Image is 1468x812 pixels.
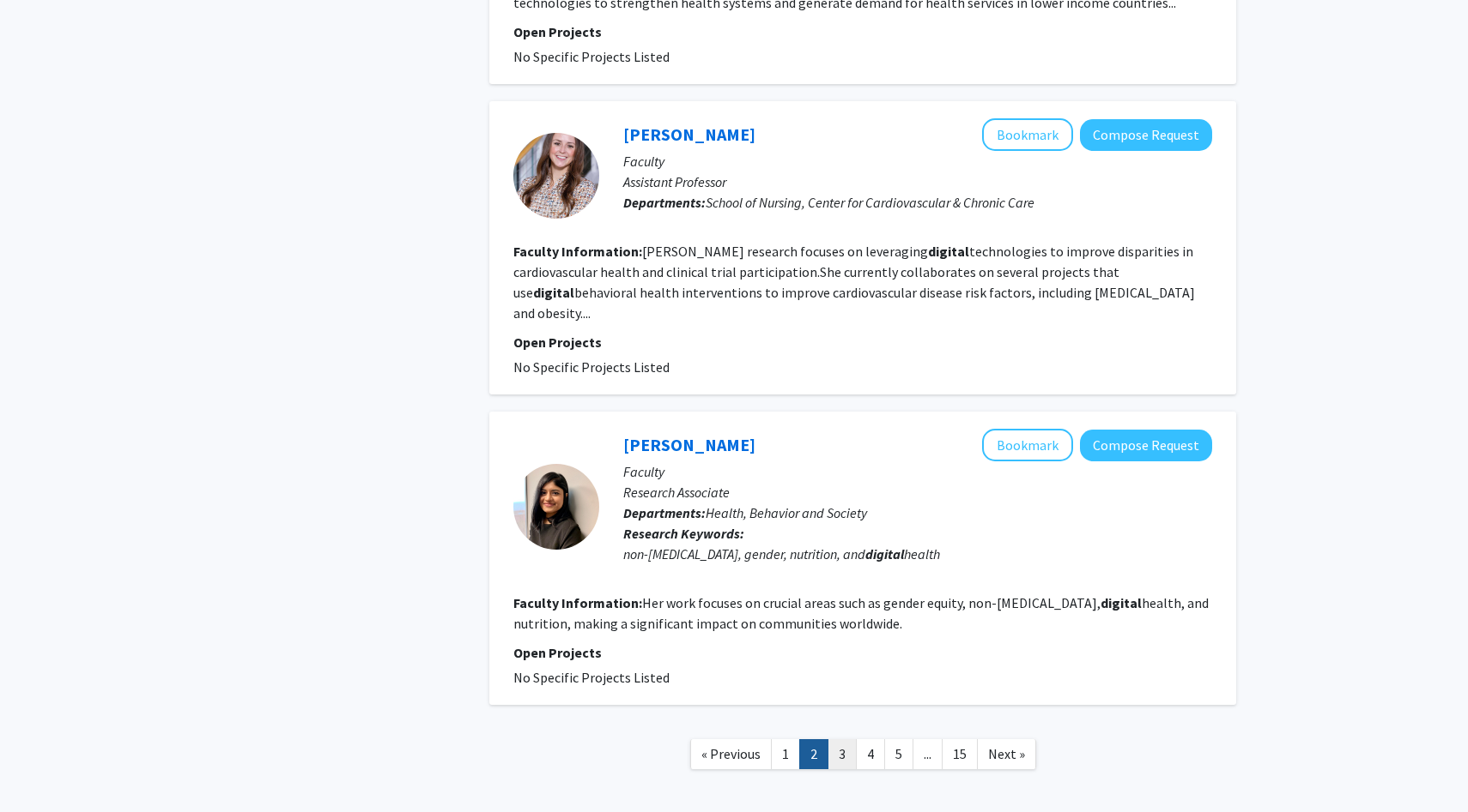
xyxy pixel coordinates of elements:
a: 5 [884,739,913,769]
b: digital [928,243,969,260]
span: Next » [988,745,1025,762]
b: digital [1101,594,1142,611]
p: Research Associate [623,482,1212,502]
b: Faculty Information: [513,243,642,260]
a: 4 [856,739,885,769]
p: Faculty [623,461,1212,482]
b: Faculty Information: [513,594,642,611]
a: 1 [771,739,800,769]
span: Health, Behavior and Society [706,504,867,521]
a: 3 [828,739,857,769]
p: Open Projects [513,332,1212,352]
span: No Specific Projects Listed [513,48,670,65]
fg-read-more: [PERSON_NAME] research focuses on leveraging technologies to improve disparities in cardiovascula... [513,243,1195,322]
span: School of Nursing, Center for Cardiovascular & Chronic Care [706,194,1034,211]
button: Add Vidhi Maniar to Bookmarks [982,429,1073,461]
button: Compose Request to Hailey Miller [1080,119,1212,151]
nav: Page navigation [489,722,1236,791]
p: Assistant Professor [623,171,1212,192]
a: Previous [690,739,772,769]
b: Research Keywords: [623,525,744,542]
p: Faculty [623,151,1212,171]
b: Departments: [623,504,706,521]
p: Open Projects [513,21,1212,42]
a: 2 [799,739,828,769]
a: [PERSON_NAME] [623,434,755,455]
b: Departments: [623,194,706,211]
b: digital [533,284,574,301]
span: « Previous [701,745,761,762]
p: Open Projects [513,642,1212,663]
span: No Specific Projects Listed [513,358,670,376]
span: No Specific Projects Listed [513,669,670,686]
fg-read-more: Her work focuses on crucial areas such as gender equity, non-[MEDICAL_DATA], health, and nutritio... [513,594,1209,632]
div: non-[MEDICAL_DATA], gender, nutrition, and health [623,544,1212,564]
button: Add Hailey Miller to Bookmarks [982,118,1073,151]
b: digital [865,545,904,562]
button: Compose Request to Vidhi Maniar [1080,430,1212,461]
iframe: Chat [13,735,73,799]
a: 15 [942,739,978,769]
a: Next [977,739,1036,769]
span: ... [924,745,931,762]
a: [PERSON_NAME] [623,123,755,145]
